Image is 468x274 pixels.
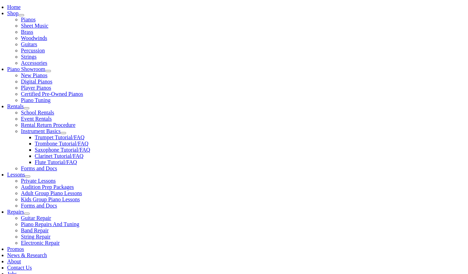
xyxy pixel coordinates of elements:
a: Electronic Repair [21,240,60,246]
a: Digital Pianos [21,79,52,84]
a: Accessories [21,60,47,66]
a: Kids Group Piano Lessons [21,196,80,202]
a: Rentals [7,103,24,109]
a: Clarinet Tutorial/FAQ [35,153,84,159]
a: About [7,258,21,264]
button: Open submenu of Piano Showroom [45,70,51,72]
a: Woodwinds [21,35,47,41]
a: Trumpet Tutorial/FAQ [35,134,84,140]
a: Guitars [21,41,37,47]
a: Private Lessons [21,178,56,184]
a: Repairs [7,209,24,215]
a: Flute Tutorial/FAQ [35,159,77,165]
a: Certified Pre-Owned Pianos [21,91,83,97]
a: Band Repair [21,227,49,233]
a: Pianos [21,17,36,22]
a: Adult Group Piano Lessons [21,190,82,196]
a: Promos [7,246,24,252]
a: Piano Showroom [7,66,45,72]
button: Open submenu of Lessons [25,175,30,177]
a: Trombone Tutorial/FAQ [35,141,89,146]
a: Contact Us [7,265,32,271]
a: Instrument Basics [21,128,61,134]
button: Open submenu of Shop [19,14,24,16]
button: Open submenu of Instrument Basics [61,132,66,134]
a: Event Rentals [21,116,52,122]
button: Open submenu of Repairs [24,213,30,215]
a: New Pianos [21,72,48,78]
a: Forms and Docs [21,165,57,171]
a: Percussion [21,48,45,53]
a: Player Pianos [21,85,51,91]
a: News & Research [7,252,47,258]
a: Audition Prep Packages [21,184,74,190]
a: String Repair [21,234,51,240]
a: Strings [21,54,37,60]
a: Lessons [7,172,25,177]
a: Home [7,4,21,10]
a: Sheet Music [21,23,49,29]
a: Saxophone Tutorial/FAQ [35,147,90,153]
a: Rental Return Procedure [21,122,75,128]
a: Guitar Repair [21,215,51,221]
a: Shop [7,10,19,16]
button: Open submenu of Rentals [24,107,29,109]
a: School Rentals [21,110,54,115]
a: Piano Repairs And Tuning [21,221,79,227]
a: Brass [21,29,33,35]
a: Piano Tuning [21,97,51,103]
a: Forms and Docs [21,203,57,209]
